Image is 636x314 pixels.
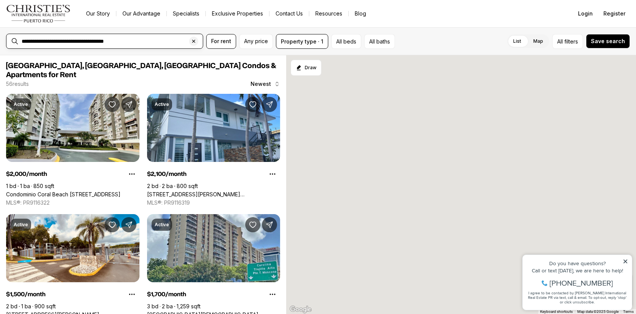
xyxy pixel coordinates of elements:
button: Start drawing [291,60,321,76]
button: Allfilters [552,34,583,49]
button: Any price [239,34,273,49]
button: All beds [331,34,361,49]
button: Property options [265,166,280,182]
button: Clear search input [189,34,203,48]
span: I agree to be contacted by [PERSON_NAME] International Real Estate PR via text, call & email. To ... [9,47,108,61]
button: Property options [124,287,139,302]
div: Do you have questions? [8,17,110,22]
button: Save Property: 200 Ave Jesus T Pineiro 200 AVE. PINERO [245,217,260,232]
img: logo [6,5,71,23]
button: Register [599,6,630,21]
button: Login [573,6,597,21]
a: Our Story [80,8,116,19]
button: For rent [206,34,236,49]
button: Share Property [121,217,136,232]
button: Share Property [121,97,136,112]
span: filters [564,37,578,45]
label: Map [527,34,549,48]
button: Property type · 1 [276,34,328,49]
button: Share Property [262,97,277,112]
span: [PHONE_NUMBER] [31,36,94,43]
a: Blog [349,8,372,19]
a: Specialists [167,8,205,19]
div: Call or text [DATE], we are here to help! [8,24,110,30]
span: [GEOGRAPHIC_DATA], [GEOGRAPHIC_DATA], [GEOGRAPHIC_DATA] Condos & Apartments for Rent [6,62,276,79]
a: Condominio Coral Beach 2 APT 1907 #19, CAROLINA PR, 00979 [6,191,121,198]
a: Our Advantage [116,8,166,19]
button: All baths [364,34,395,49]
span: All [557,37,563,45]
button: Save Property: 1500 AVE.LUIS VIGOREAUX CAMINO REAL #I 203 [105,217,120,232]
span: Newest [251,81,271,87]
p: Active [155,101,169,107]
p: Active [14,222,28,228]
button: Property options [265,287,280,302]
button: Newest [246,76,285,92]
span: Any price [244,38,268,44]
button: Save Property: Condominio Coral Beach 2 APT 1907 #19 [105,97,120,112]
button: Save search [586,34,630,48]
span: Login [578,11,593,17]
a: Exclusive Properties [206,8,269,19]
a: 201 STAHL, SAN JUAN PR, 00918 [147,191,280,198]
p: Active [155,222,169,228]
span: Register [603,11,625,17]
p: Active [14,101,28,107]
button: Save Property: 201 STAHL [245,97,260,112]
span: Save search [591,38,625,44]
button: Share Property [262,217,277,232]
button: Property options [124,166,139,182]
a: Resources [309,8,348,19]
label: List [507,34,527,48]
p: 56 results [6,81,29,87]
span: For rent [211,38,231,44]
button: Contact Us [269,8,309,19]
